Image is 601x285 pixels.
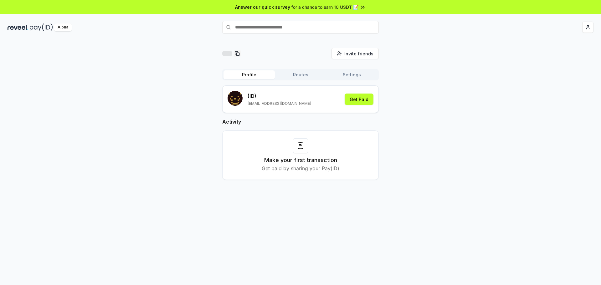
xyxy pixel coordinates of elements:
[345,94,373,105] button: Get Paid
[235,4,290,10] span: Answer our quick survey
[262,165,339,172] p: Get paid by sharing your Pay(ID)
[275,70,326,79] button: Routes
[291,4,358,10] span: for a chance to earn 10 USDT 📝
[326,70,378,79] button: Settings
[264,156,337,165] h3: Make your first transaction
[331,48,379,59] button: Invite friends
[8,23,28,31] img: reveel_dark
[223,70,275,79] button: Profile
[222,118,379,125] h2: Activity
[344,50,373,57] span: Invite friends
[54,23,72,31] div: Alpha
[248,92,311,100] p: (ID)
[30,23,53,31] img: pay_id
[248,101,311,106] p: [EMAIL_ADDRESS][DOMAIN_NAME]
